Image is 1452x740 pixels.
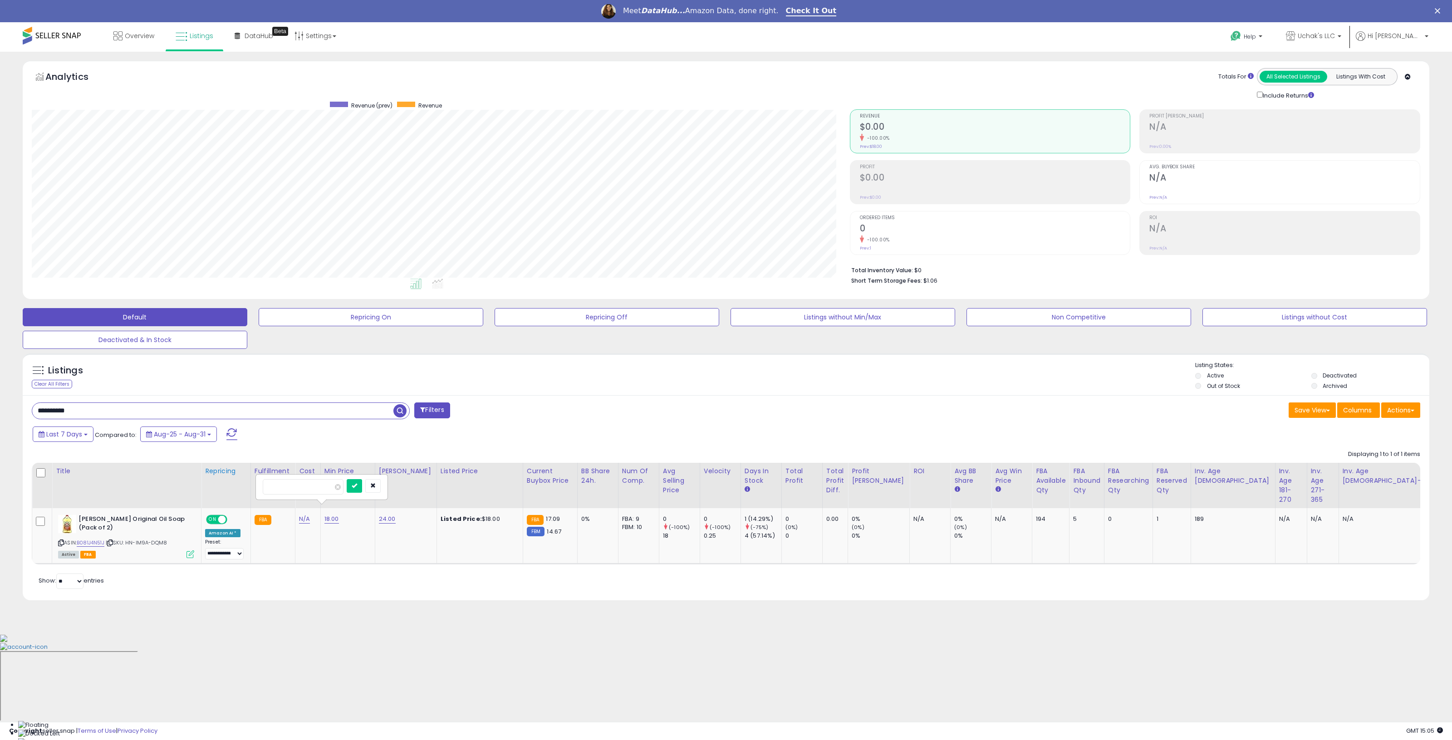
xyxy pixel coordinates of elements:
div: 1 [1157,515,1184,523]
li: $0 [851,264,1414,275]
a: Uchak's LLC [1279,22,1348,52]
div: Velocity [704,466,737,476]
div: 0% [852,532,909,540]
span: Last 7 Days [46,430,82,439]
b: Total Inventory Value: [851,266,913,274]
div: Current Buybox Price [527,466,574,485]
img: Profile image for Georgie [601,4,616,19]
button: Aug-25 - Aug-31 [140,426,217,442]
small: (0%) [785,524,798,531]
span: ROI [1149,216,1420,221]
label: Active [1207,372,1224,379]
span: Uchak's LLC [1298,31,1335,40]
h2: N/A [1149,172,1420,185]
div: Min Price [324,466,371,476]
div: $18.00 [441,515,516,523]
h2: N/A [1149,223,1420,235]
a: Help [1223,24,1271,52]
div: 0 [785,515,822,523]
button: Repricing Off [495,308,719,326]
small: Prev: $18.00 [860,144,882,149]
div: N/A [1343,515,1430,523]
button: All Selected Listings [1260,71,1327,83]
div: Meet Amazon Data, done right. [623,6,779,15]
a: Check It Out [786,6,837,16]
h5: Analytics [45,70,106,85]
div: 0 [1108,515,1146,523]
h2: $0.00 [860,172,1130,185]
span: Compared to: [95,431,137,439]
div: FBA: 9 [622,515,652,523]
div: Inv. Age 181-270 [1279,466,1303,505]
button: Last 7 Days [33,426,93,442]
div: N/A [913,515,943,523]
div: 5 [1073,515,1097,523]
h2: $0.00 [860,122,1130,134]
div: 189 [1195,515,1268,523]
div: Preset: [205,539,244,559]
label: Out of Stock [1207,382,1240,390]
div: Fulfillment [255,466,291,476]
small: (-75%) [751,524,768,531]
small: (0%) [852,524,864,531]
span: All listings currently available for purchase on Amazon [58,551,79,559]
small: (-100%) [669,524,690,531]
span: Aug-25 - Aug-31 [154,430,206,439]
b: [PERSON_NAME] Original Oil Soap (Pack of 2) [78,515,189,534]
div: Inv. Age [DEMOGRAPHIC_DATA] [1195,466,1271,485]
small: FBA [255,515,271,525]
span: Revenue [860,114,1130,119]
a: N/A [299,515,310,524]
div: 0 [704,515,741,523]
img: Docked Left [18,730,60,738]
div: ASIN: [58,515,194,557]
span: $1.06 [923,276,937,285]
a: DataHub [228,22,280,49]
span: Listings [190,31,213,40]
span: Show: entries [39,576,104,585]
div: Close [1435,8,1444,14]
b: Short Term Storage Fees: [851,277,922,284]
div: FBA Researching Qty [1108,466,1149,495]
div: 0% [581,515,611,523]
div: Total Profit [785,466,819,485]
span: Columns [1343,406,1372,415]
div: Displaying 1 to 1 of 1 items [1348,450,1420,459]
div: Total Profit Diff. [826,466,844,495]
div: 0.00 [826,515,841,523]
small: -100.00% [864,135,890,142]
div: N/A [995,515,1025,523]
div: 0% [954,515,991,523]
div: Num of Comp. [622,466,655,485]
small: Prev: N/A [1149,195,1167,200]
span: Overview [125,31,154,40]
div: Tooltip anchor [272,27,288,36]
div: Avg BB Share [954,466,987,485]
span: OFF [226,516,240,524]
div: Avg Selling Price [663,466,696,495]
a: 18.00 [324,515,339,524]
span: 17.09 [546,515,560,523]
button: Listings without Cost [1202,308,1427,326]
a: Listings [169,22,220,49]
span: DataHub [245,31,273,40]
div: Totals For [1218,73,1254,81]
small: Prev: N/A [1149,245,1167,251]
small: FBA [527,515,544,525]
div: Cost [299,466,317,476]
div: FBA Available Qty [1036,466,1065,495]
span: Profit [860,165,1130,170]
small: Prev: 0.00% [1149,144,1171,149]
span: Help [1244,33,1256,40]
div: Title [56,466,197,476]
div: FBM: 10 [622,523,652,531]
div: Profit [PERSON_NAME] [852,466,906,485]
div: Amazon AI * [205,529,240,537]
b: Listed Price: [441,515,482,523]
small: FBM [527,527,544,536]
div: Avg Win Price [995,466,1028,485]
div: 18 [663,532,700,540]
h2: N/A [1149,122,1420,134]
span: Revenue [418,102,442,109]
div: Include Returns [1250,90,1325,100]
